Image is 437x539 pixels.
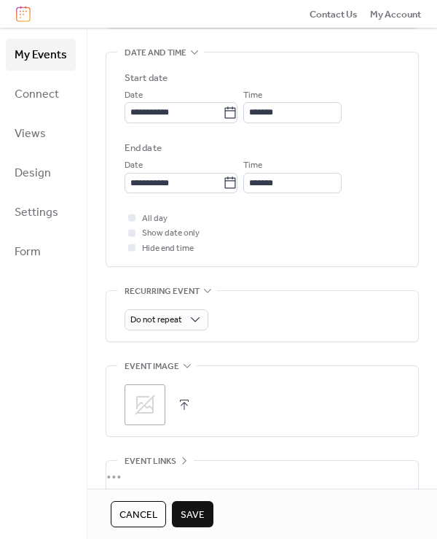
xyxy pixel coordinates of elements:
[370,7,421,21] a: My Account
[310,7,358,21] a: Contact Us
[119,508,157,522] span: Cancel
[106,461,418,492] div: •••
[142,241,194,256] span: Hide end time
[125,284,200,299] span: Recurring event
[6,117,76,150] a: Views
[15,83,59,106] span: Connect
[172,501,213,527] button: Save
[15,201,58,225] span: Settings
[6,196,76,228] a: Settings
[125,71,168,85] div: Start date
[243,88,262,103] span: Time
[125,384,165,425] div: ;
[125,88,143,103] span: Date
[15,44,67,67] span: My Events
[6,39,76,71] a: My Events
[6,157,76,189] a: Design
[111,501,166,527] button: Cancel
[15,162,51,185] span: Design
[15,123,46,146] span: Views
[16,6,31,22] img: logo
[6,78,76,110] a: Connect
[142,226,200,241] span: Show date only
[15,241,41,264] span: Form
[310,7,358,22] span: Contact Us
[125,454,176,468] span: Event links
[6,236,76,268] a: Form
[125,158,143,173] span: Date
[125,359,179,373] span: Event image
[243,158,262,173] span: Time
[142,212,168,226] span: All day
[125,45,186,60] span: Date and time
[130,311,182,328] span: Do not repeat
[370,7,421,22] span: My Account
[181,508,205,522] span: Save
[125,141,162,155] div: End date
